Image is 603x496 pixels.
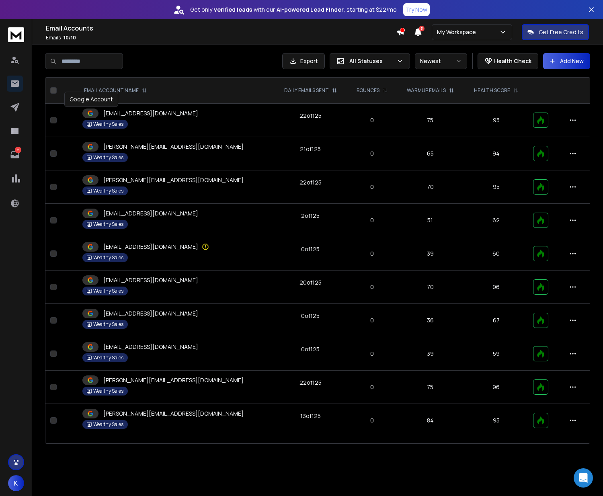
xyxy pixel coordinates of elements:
[300,412,321,420] div: 13 of 125
[396,271,464,304] td: 70
[419,26,425,31] span: 3
[464,404,528,437] td: 95
[352,116,392,124] p: 0
[349,57,394,65] p: All Statuses
[93,188,123,194] p: Wealthy Sales
[396,204,464,237] td: 51
[407,87,446,94] p: WARMUP EMAILS
[103,410,244,418] p: [PERSON_NAME][EMAIL_ADDRESS][DOMAIN_NAME]
[103,276,198,284] p: [EMAIL_ADDRESS][DOMAIN_NAME]
[93,321,123,328] p: Wealthy Sales
[299,379,322,387] div: 22 of 125
[300,145,321,153] div: 21 of 125
[103,343,198,351] p: [EMAIL_ADDRESS][DOMAIN_NAME]
[64,92,118,107] div: Google Account
[93,121,123,127] p: Wealthy Sales
[352,416,392,424] p: 0
[464,170,528,204] td: 95
[574,468,593,488] div: Open Intercom Messenger
[396,237,464,271] td: 39
[352,216,392,224] p: 0
[282,53,325,69] button: Export
[464,237,528,271] td: 60
[396,304,464,337] td: 36
[93,288,123,294] p: Wealthy Sales
[494,57,531,65] p: Health Check
[464,137,528,170] td: 94
[464,304,528,337] td: 67
[415,53,467,69] button: Newest
[64,34,76,41] span: 10 / 10
[7,147,23,163] a: 2
[93,254,123,261] p: Wealthy Sales
[464,204,528,237] td: 62
[93,221,123,228] p: Wealthy Sales
[352,350,392,358] p: 0
[93,154,123,161] p: Wealthy Sales
[93,421,123,428] p: Wealthy Sales
[543,53,590,69] button: Add New
[352,383,392,391] p: 0
[352,150,392,158] p: 0
[478,53,538,69] button: Health Check
[396,337,464,371] td: 39
[464,271,528,304] td: 96
[396,104,464,137] td: 75
[301,245,320,253] div: 0 of 125
[406,6,427,14] p: Try Now
[299,112,322,120] div: 22 of 125
[214,6,252,14] strong: verified leads
[464,337,528,371] td: 59
[93,355,123,361] p: Wealthy Sales
[522,24,589,40] button: Get Free Credits
[474,87,510,94] p: HEALTH SCORE
[352,183,392,191] p: 0
[103,243,198,251] p: [EMAIL_ADDRESS][DOMAIN_NAME]
[396,137,464,170] td: 65
[103,109,198,117] p: [EMAIL_ADDRESS][DOMAIN_NAME]
[190,6,397,14] p: Get only with our starting at $22/mo
[301,345,320,353] div: 0 of 125
[403,3,430,16] button: Try Now
[46,35,396,41] p: Emails :
[8,475,24,491] button: K
[277,6,345,14] strong: AI-powered Lead Finder,
[437,28,479,36] p: My Workspace
[301,212,320,220] div: 2 of 125
[352,316,392,324] p: 0
[46,23,396,33] h1: Email Accounts
[396,170,464,204] td: 70
[539,28,583,36] p: Get Free Credits
[284,87,329,94] p: DAILY EMAILS SENT
[301,312,320,320] div: 0 of 125
[103,376,244,384] p: [PERSON_NAME][EMAIL_ADDRESS][DOMAIN_NAME]
[464,371,528,404] td: 96
[464,104,528,137] td: 95
[396,371,464,404] td: 75
[103,143,244,151] p: [PERSON_NAME][EMAIL_ADDRESS][DOMAIN_NAME]
[357,87,379,94] p: BOUNCES
[103,176,244,184] p: [PERSON_NAME][EMAIL_ADDRESS][DOMAIN_NAME]
[103,209,198,217] p: [EMAIL_ADDRESS][DOMAIN_NAME]
[352,283,392,291] p: 0
[352,250,392,258] p: 0
[103,309,198,318] p: [EMAIL_ADDRESS][DOMAIN_NAME]
[15,147,21,153] p: 2
[8,27,24,42] img: logo
[299,178,322,187] div: 22 of 125
[299,279,322,287] div: 20 of 125
[396,404,464,437] td: 84
[84,87,147,94] div: EMAIL ACCOUNT NAME
[93,388,123,394] p: Wealthy Sales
